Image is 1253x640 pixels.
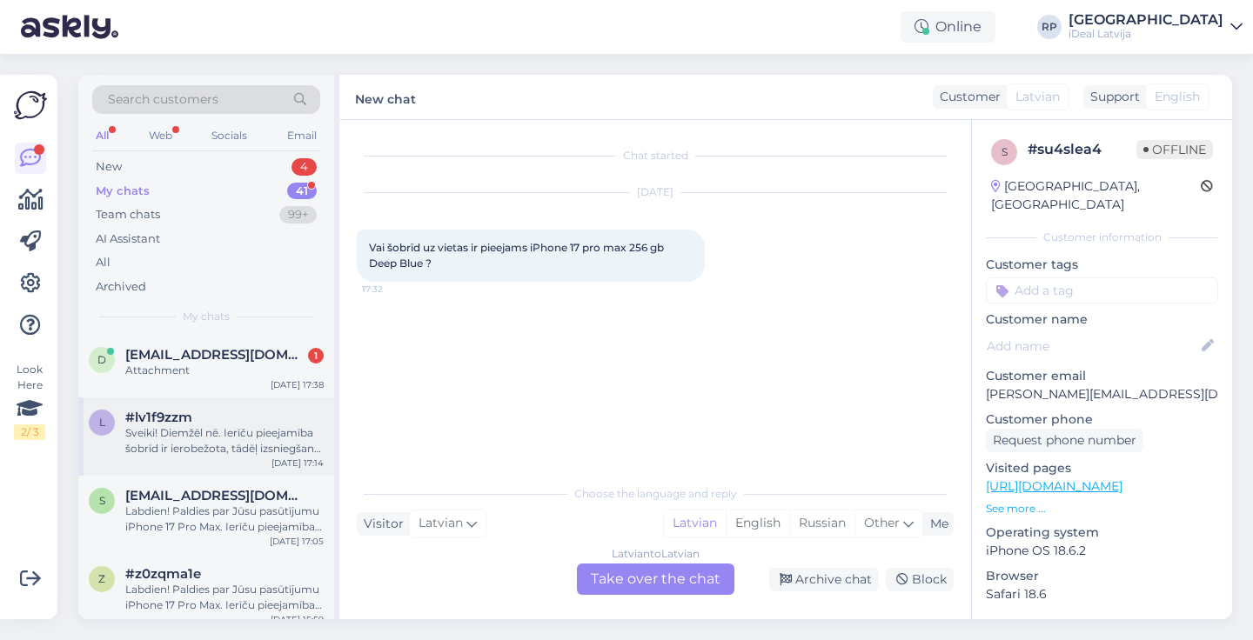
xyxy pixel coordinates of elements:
div: Block [886,568,954,591]
div: 2 / 3 [14,424,45,440]
span: z [98,572,105,585]
input: Add a tag [986,277,1218,303]
input: Add name [987,337,1198,356]
div: Russian [789,510,854,537]
div: Online [901,11,995,43]
span: #lv1f9zzm [125,410,192,425]
div: All [96,254,111,271]
div: Look Here [14,362,45,440]
div: Socials [208,124,251,147]
div: Labdien! Paldies par Jūsu pasūtījumu iPhone 17 Pro Max. Ierīču pieejamība šobrīd ir ierobežota, t... [125,503,324,535]
p: Customer tags [986,256,1218,274]
p: Visited pages [986,459,1218,477]
div: Team chats [96,206,160,223]
div: My chats [96,183,150,200]
a: [URL][DOMAIN_NAME] [986,478,1122,494]
span: surajakarina96@gmail.com [125,488,306,503]
div: iDeal Latvija [1069,27,1223,41]
div: New [96,158,122,176]
span: Offline [1136,140,1213,159]
div: Labdien! Paldies par Jūsu pasūtījumu iPhone 17 Pro Max. Ierīču pieejamība šobrīd ir ierobežota, t... [125,582,324,613]
p: Customer name [986,310,1218,329]
span: d [97,353,106,366]
img: Askly Logo [14,89,47,122]
p: Customer phone [986,410,1218,429]
div: Choose the language and reply [357,486,954,502]
div: Me [923,515,948,533]
div: Customer [933,88,1001,106]
span: Latvian [1015,88,1060,106]
div: AI Assistant [96,230,160,248]
div: 41 [287,183,317,200]
div: # su4slea4 [1028,139,1136,160]
p: Browser [986,567,1218,585]
div: Request phone number [986,429,1143,452]
span: l [99,416,105,429]
div: RP [1037,15,1062,39]
div: Sveiki! Diemžēl nē. Ierīču pieejamība šobrīd ir ierobežota, tādēļ izsniegšana notiek rindas kārtībā. [125,425,324,457]
span: Other [864,515,900,530]
p: [PERSON_NAME][EMAIL_ADDRESS][DOMAIN_NAME] [986,385,1218,403]
div: Attachment [125,363,324,378]
div: Latvian to Latvian [612,546,700,562]
div: Chat started [357,148,954,163]
label: New chat [355,85,416,109]
span: Vai šobrīd uz vietas ir pieejams iPhone 17 pro max 256 gb Deep Blue ? [369,241,667,270]
span: Search customers [108,90,218,109]
div: Archive chat [769,568,879,591]
div: Support [1083,88,1140,106]
span: s [1002,145,1008,158]
p: Safari 18.6 [986,585,1218,603]
div: Email [284,124,320,147]
div: Visitor [357,515,404,533]
div: 1 [308,348,324,363]
div: [DATE] 15:59 [271,613,324,626]
div: [GEOGRAPHIC_DATA] [1069,13,1223,27]
a: [GEOGRAPHIC_DATA]iDeal Latvija [1069,13,1243,41]
div: 4 [291,158,317,176]
span: s [99,494,105,507]
div: [DATE] 17:38 [271,378,324,391]
div: 99+ [279,206,317,223]
div: Archived [96,278,146,296]
div: All [92,124,112,147]
div: [GEOGRAPHIC_DATA], [GEOGRAPHIC_DATA] [991,177,1201,214]
p: See more ... [986,501,1218,517]
div: Latvian [664,510,726,537]
div: Customer information [986,230,1218,245]
span: My chats [183,309,230,324]
p: iPhone OS 18.6.2 [986,542,1218,560]
div: Take over the chat [577,563,734,595]
span: English [1155,88,1200,106]
p: Customer email [986,367,1218,385]
div: [DATE] [357,184,954,200]
div: English [726,510,789,537]
div: [DATE] 17:05 [270,535,324,548]
div: Web [145,124,176,147]
span: #z0zqma1e [125,566,201,582]
span: 17:32 [362,283,427,296]
span: Latvian [419,514,463,533]
span: dimon@fulgura.lv [125,347,306,363]
p: Operating system [986,523,1218,542]
div: [DATE] 17:14 [271,457,324,470]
